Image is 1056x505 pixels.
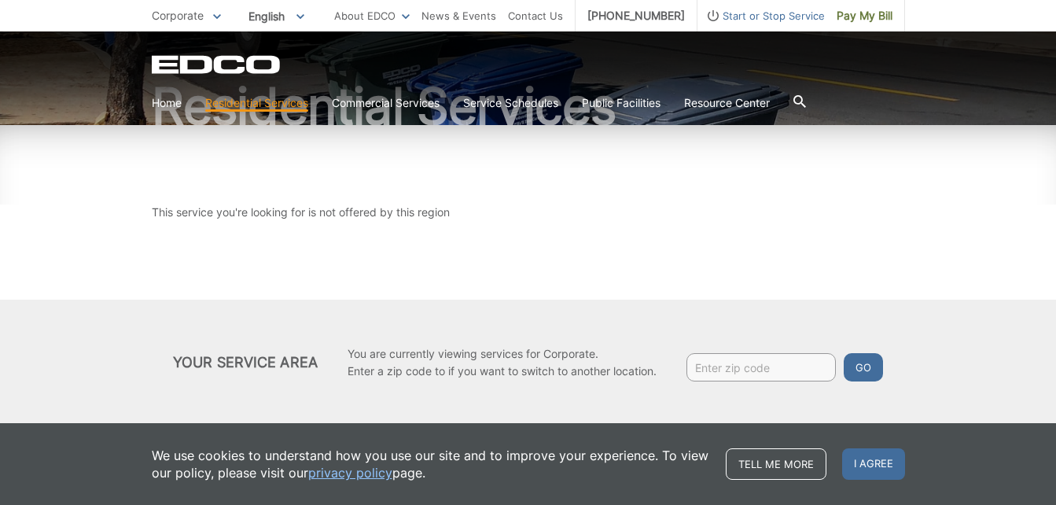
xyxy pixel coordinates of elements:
[152,9,204,22] span: Corporate
[686,353,836,382] input: Enter zip code
[173,354,318,371] h2: Your Service Area
[421,7,496,24] a: News & Events
[152,204,905,221] p: This service you're looking for is not offered by this region
[237,3,316,29] span: English
[308,464,392,481] a: privacy policy
[348,345,657,380] p: You are currently viewing services for Corporate. Enter a zip code to if you want to switch to an...
[842,448,905,480] span: I agree
[334,7,410,24] a: About EDCO
[463,94,558,112] a: Service Schedules
[152,447,710,481] p: We use cookies to understand how you use our site and to improve your experience. To view our pol...
[582,94,660,112] a: Public Facilities
[508,7,563,24] a: Contact Us
[205,94,308,112] a: Residential Services
[837,7,892,24] span: Pay My Bill
[332,94,440,112] a: Commercial Services
[684,94,770,112] a: Resource Center
[844,353,883,382] button: Go
[152,94,182,112] a: Home
[726,448,826,480] a: Tell me more
[152,55,282,74] a: EDCD logo. Return to the homepage.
